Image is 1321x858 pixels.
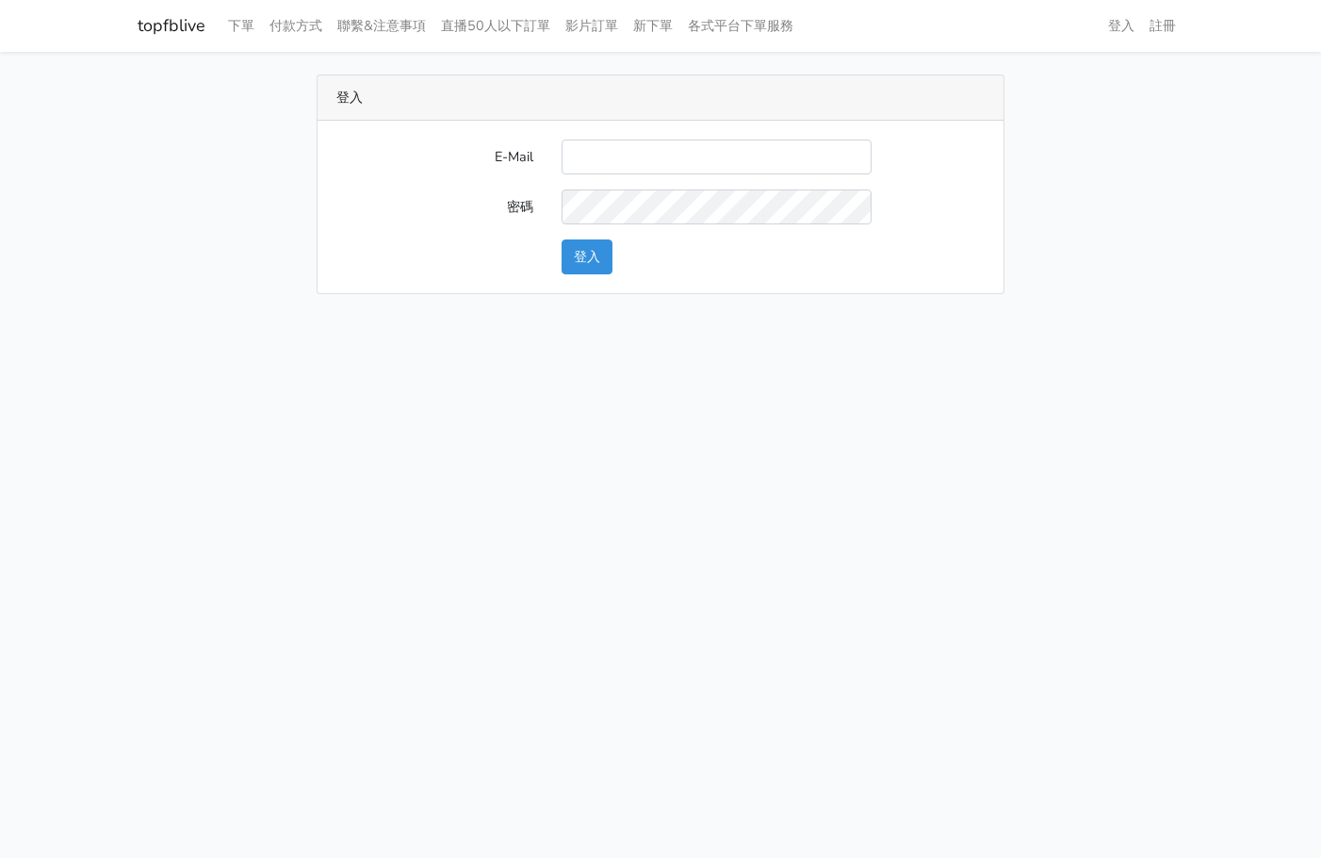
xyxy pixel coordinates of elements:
a: 下單 [220,8,262,44]
a: 新下單 [626,8,680,44]
label: E-Mail [322,140,547,174]
label: 密碼 [322,190,547,224]
a: 聯繫&注意事項 [330,8,433,44]
a: 各式平台下單服務 [680,8,801,44]
a: 註冊 [1142,8,1183,44]
div: 登入 [318,75,1003,121]
button: 登入 [562,239,612,274]
a: 付款方式 [262,8,330,44]
a: 直播50人以下訂單 [433,8,558,44]
a: topfblive [138,8,205,44]
a: 影片訂單 [558,8,626,44]
a: 登入 [1101,8,1142,44]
